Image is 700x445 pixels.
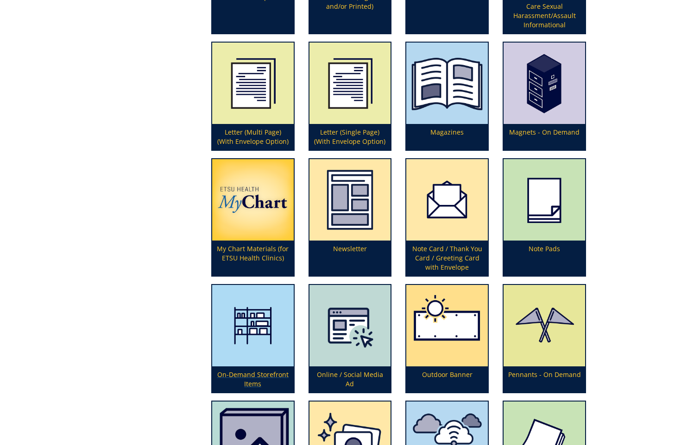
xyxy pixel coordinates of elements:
[504,285,585,366] img: pennants-5aba95804d0800.82641085.png
[212,124,294,150] p: Letter (Multi Page) (With Envelope Option)
[309,159,391,241] img: newsletter-65568594225a38.55392197.png
[309,43,391,124] img: multiple-page-letter-594926b790dc87.57529212.png
[309,366,391,392] p: Online / Social Media Ad
[406,159,488,276] a: Note Card / Thank You Card / Greeting Card with Envelope
[212,366,294,392] p: On-Demand Storefront Items
[309,241,391,276] p: Newsletter
[504,159,585,276] a: Note Pads
[406,366,488,392] p: Outdoor Banner
[504,124,585,150] p: Magnets - On Demand
[212,285,294,366] img: storefront-59492794b37212.27878942.png
[309,285,391,392] a: Online / Social Media Ad
[406,124,488,150] p: Magazines
[504,159,585,241] img: note-pads-594927357b5c91.87943573.png
[212,43,294,124] img: multiple-page-letter-594926b790dc87.57529212.png
[504,43,585,150] a: Magnets - On Demand
[309,43,391,150] a: Letter (Single Page) (With Envelope Option)
[406,43,488,150] a: Magazines
[212,285,294,392] a: On-Demand Storefront Items
[504,241,585,276] p: Note Pads
[406,285,488,392] a: Outdoor Banner
[212,241,294,276] p: My Chart Materials (for ETSU Health Clinics)
[406,159,488,241] img: invitationwithenvelope-5a33f926473532.42838482.png
[504,285,585,392] a: Pennants - On Demand
[406,43,488,124] img: magazines-6556857dab2218.58984408.png
[309,124,391,150] p: Letter (Single Page) (With Envelope Option)
[406,285,488,366] img: outdoor-banner-59a7475505b354.85346843.png
[309,285,391,366] img: online-5fff4099133973.60612856.png
[212,43,294,150] a: Letter (Multi Page) (With Envelope Option)
[212,159,294,241] img: mychart-67fe6a1724bc26.04447173.png
[309,159,391,276] a: Newsletter
[406,241,488,276] p: Note Card / Thank You Card / Greeting Card with Envelope
[504,43,585,124] img: magnets-59492663d52397.19542485.png
[212,159,294,276] a: My Chart Materials (for ETSU Health Clinics)
[504,366,585,392] p: Pennants - On Demand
